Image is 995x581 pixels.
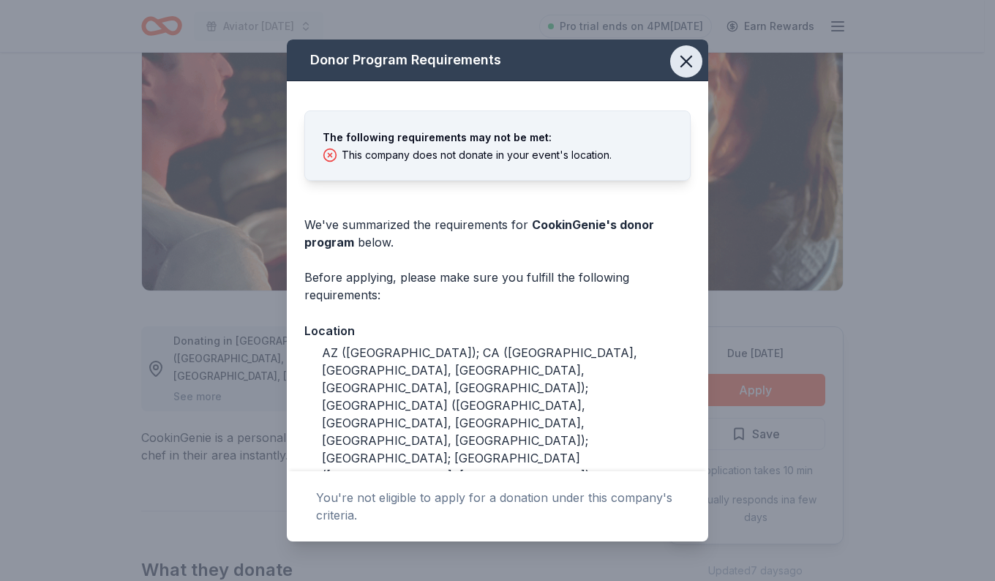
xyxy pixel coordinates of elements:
div: The following requirements may not be met: [323,129,672,146]
div: This company does not donate in your event's location. [342,149,612,162]
div: Before applying, please make sure you fulfill the following requirements: [304,269,691,304]
div: Location [304,321,691,340]
div: You're not eligible to apply for a donation under this company's criteria. [316,489,679,524]
div: We've summarized the requirements for below. [304,216,691,251]
div: Donor Program Requirements [287,40,708,81]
